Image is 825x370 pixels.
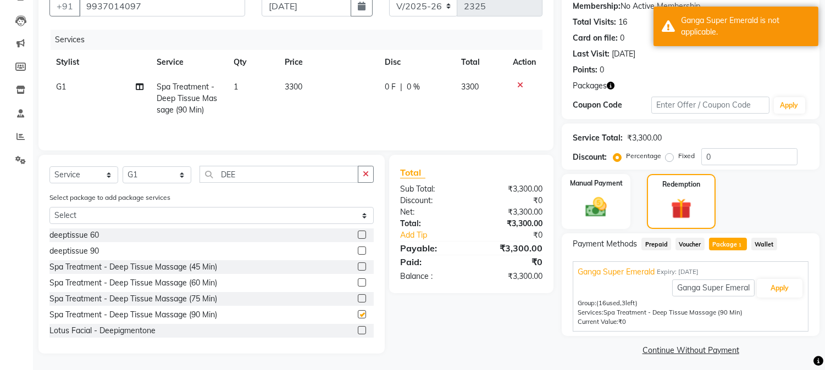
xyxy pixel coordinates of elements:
div: ₹3,300.00 [472,271,551,282]
a: Add Tip [392,229,485,241]
div: Spa Treatment - Deep Tissue Massage (75 Min) [49,293,217,305]
span: Wallet [751,238,777,250]
div: ₹3,300.00 [472,242,551,255]
label: Percentage [626,151,661,161]
th: Qty [227,50,278,75]
th: Disc [378,50,455,75]
span: 0 F [385,81,396,93]
span: used, left) [596,299,638,307]
div: Lotus Facial - Deepigmentone [49,325,156,337]
div: No Active Membership [573,1,809,12]
div: Spa Treatment - Deep Tissue Massage (45 Min) [49,261,217,273]
div: Service Total: [573,132,623,144]
input: Enter Offer / Coupon Code [651,97,769,114]
div: Spa Treatment - Deep Tissue Massage (90 Min) [49,309,217,321]
div: ₹0 [485,229,551,241]
span: Ganga Super Emerald [578,266,655,278]
div: ₹0 [472,255,551,268]
span: Payment Methods [573,238,637,250]
img: _gift.svg [665,196,697,221]
label: Select package to add package services [49,193,170,203]
span: (16 [596,299,606,307]
span: Spa Treatment - Deep Tissue Massage (90 Min) [603,309,743,316]
div: Payable: [392,242,472,255]
div: Ganga Super Emerald is not applicable. [681,15,810,38]
input: Search or Scan [200,166,358,183]
label: Fixed [678,151,695,161]
div: ₹0 [472,195,551,206]
div: Discount: [392,195,472,206]
span: Prepaid [641,238,671,250]
th: Total [455,50,507,75]
div: Coupon Code [573,99,651,111]
div: ₹3,300.00 [627,132,662,144]
div: Services [51,30,551,50]
span: 0 % [407,81,420,93]
th: Stylist [49,50,150,75]
div: 16 [618,16,627,28]
div: Card on file: [573,32,618,44]
img: _cash.svg [579,195,613,220]
span: G1 [56,82,66,92]
div: Sub Total: [392,183,472,195]
button: Apply [757,279,802,298]
span: 3 [622,299,625,307]
div: Total: [392,218,472,229]
span: 1 [737,242,743,249]
a: Continue Without Payment [564,345,817,356]
div: 0 [600,64,604,76]
div: 0 [620,32,624,44]
div: deeptissue 90 [49,245,99,257]
div: deeptissue 60 [49,229,99,241]
span: Spa Treatment - Deep Tissue Massage (90 Min) [157,82,217,115]
div: Discount: [573,152,607,163]
th: Action [506,50,542,75]
div: Net: [392,206,472,218]
div: Spa Treatment - Deep Tissue Massage (60 Min) [49,277,217,289]
div: ₹3,300.00 [472,218,551,229]
div: ₹3,300.00 [472,206,551,218]
div: ₹3,300.00 [472,183,551,195]
div: Membership: [573,1,621,12]
div: [DATE] [612,48,635,60]
span: 3300 [285,82,302,92]
span: Expiry: [DATE] [657,267,699,277]
input: note [672,279,755,296]
label: Redemption [662,180,700,189]
span: 1 [234,82,238,92]
button: Apply [774,97,805,114]
span: Total [400,167,425,178]
span: ₹0 [618,318,626,326]
span: 3300 [461,82,479,92]
span: Current Value: [578,318,618,326]
span: Voucher [675,238,705,250]
span: Services: [578,309,603,316]
label: Manual Payment [570,178,623,188]
div: Total Visits: [573,16,616,28]
div: Paid: [392,255,472,268]
span: Group: [578,299,596,307]
span: Packages [573,80,607,92]
span: Package [709,238,747,250]
th: Service [150,50,227,75]
div: Last Visit: [573,48,610,60]
th: Price [278,50,378,75]
div: Points: [573,64,597,76]
span: | [400,81,402,93]
div: Balance : [392,271,472,282]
